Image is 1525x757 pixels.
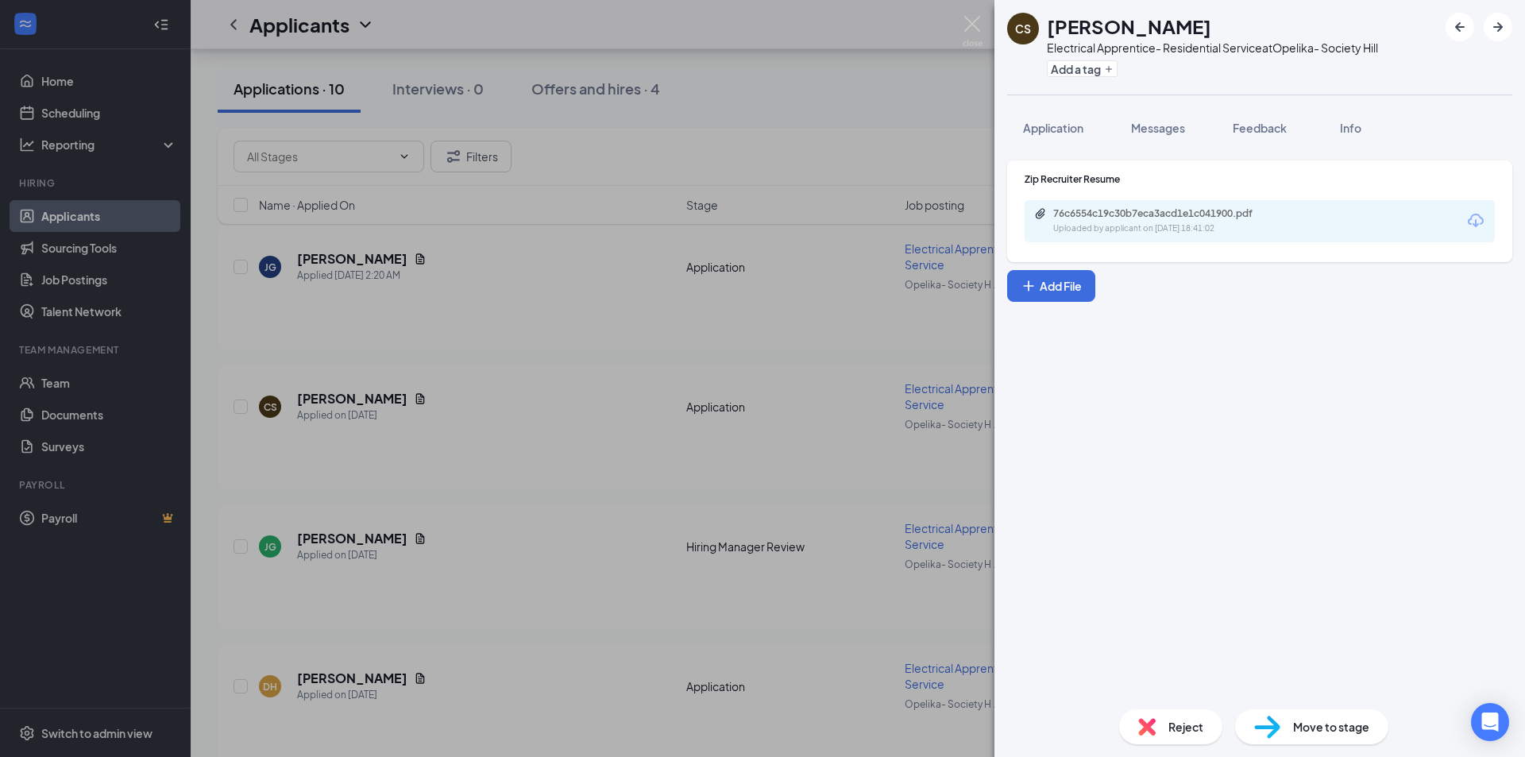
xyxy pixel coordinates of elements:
[1034,207,1291,235] a: Paperclip76c6554c19c30b7eca3acd1e1c041900.pdfUploaded by applicant on [DATE] 18:41:02
[1023,121,1083,135] span: Application
[1021,278,1037,294] svg: Plus
[1007,270,1095,302] button: Add FilePlus
[1034,207,1047,220] svg: Paperclip
[1293,718,1369,736] span: Move to stage
[1047,13,1211,40] h1: [PERSON_NAME]
[1047,40,1378,56] div: Electrical Apprentice- Residential Service at Opelika- Society Hill
[1025,172,1495,186] div: Zip Recruiter Resume
[1446,13,1474,41] button: ArrowLeftNew
[1233,121,1287,135] span: Feedback
[1488,17,1508,37] svg: ArrowRight
[1471,703,1509,741] div: Open Intercom Messenger
[1047,60,1118,77] button: PlusAdd a tag
[1450,17,1469,37] svg: ArrowLeftNew
[1168,718,1203,736] span: Reject
[1340,121,1361,135] span: Info
[1131,121,1185,135] span: Messages
[1053,222,1291,235] div: Uploaded by applicant on [DATE] 18:41:02
[1466,211,1485,230] svg: Download
[1484,13,1512,41] button: ArrowRight
[1053,207,1276,220] div: 76c6554c19c30b7eca3acd1e1c041900.pdf
[1015,21,1031,37] div: CS
[1104,64,1114,74] svg: Plus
